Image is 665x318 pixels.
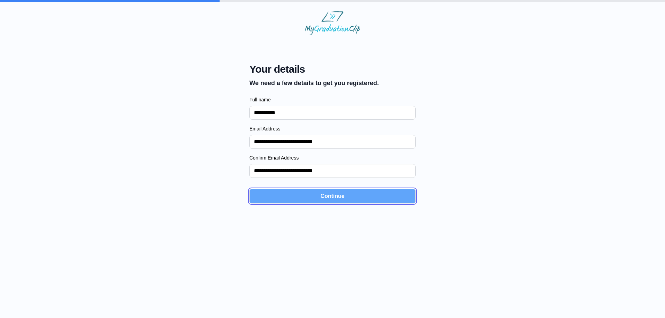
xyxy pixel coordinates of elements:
label: Confirm Email Address [249,154,416,161]
button: Continue [249,189,416,203]
p: We need a few details to get you registered. [249,78,379,88]
label: Email Address [249,125,416,132]
label: Full name [249,96,416,103]
span: Your details [249,63,379,75]
img: MyGraduationClip [305,11,360,35]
